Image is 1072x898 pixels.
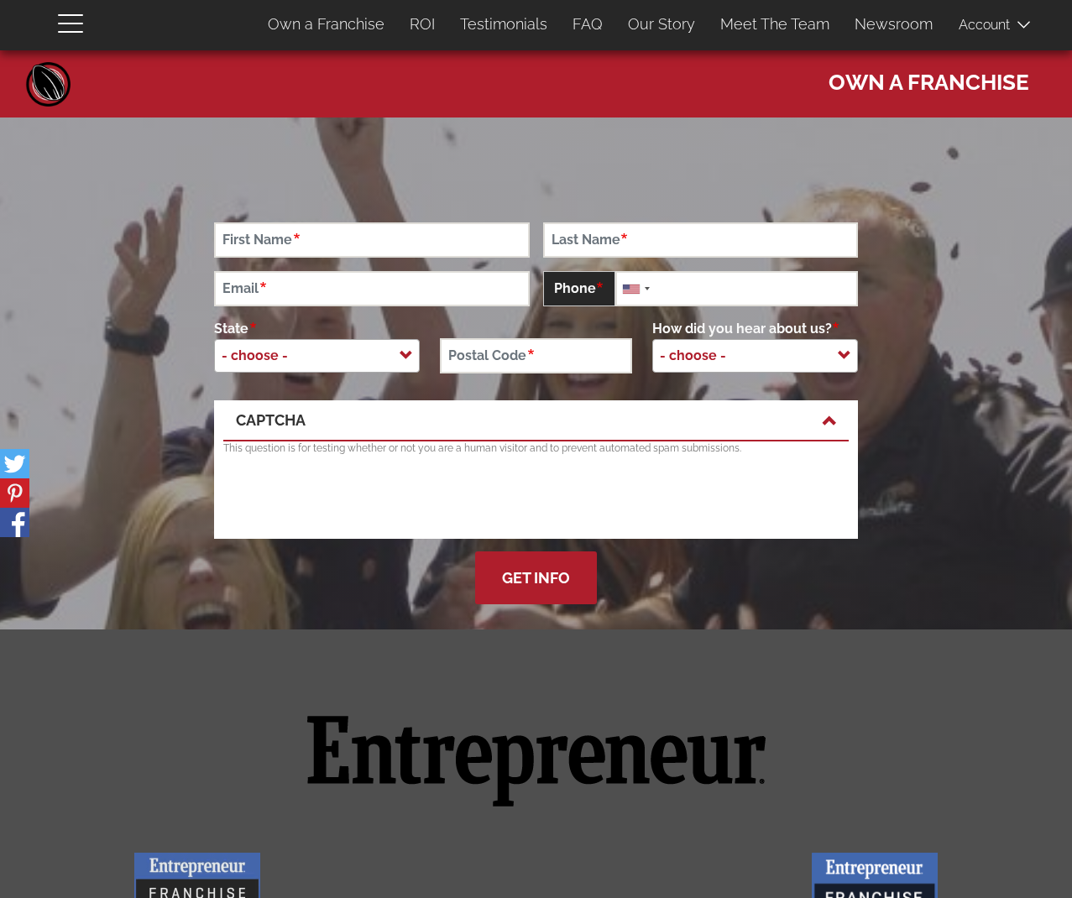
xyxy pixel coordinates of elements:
span: How did you hear about us? [652,321,840,337]
input: First Name [214,222,529,258]
a: ROI [397,7,447,42]
input: Last Name [543,222,858,258]
span: State [214,321,257,337]
a: Testimonials [447,7,560,42]
p: This question is for testing whether or not you are a human visitor and to prevent automated spam... [223,441,848,456]
span: Own a Franchise [829,61,1029,97]
iframe: reCAPTCHA [223,464,478,530]
a: FAQ [560,7,615,42]
a: Newsroom [842,7,945,42]
button: Get Info [475,551,597,604]
a: Own a Franchise [255,7,397,42]
span: Phone [543,271,615,306]
span: - choose - [214,339,420,373]
div: United States: +1 [616,272,655,305]
input: Postal Code [440,338,632,373]
span: - choose - [652,339,858,373]
input: Email [214,271,529,306]
a: Home [24,59,74,109]
span: - choose - [215,339,305,373]
a: Our Story [615,7,708,42]
span: - choose - [653,339,743,373]
img: Entrepreneur Magazine Logo [295,670,778,853]
a: CAPTCHA [236,410,835,431]
a: Meet The Team [708,7,842,42]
